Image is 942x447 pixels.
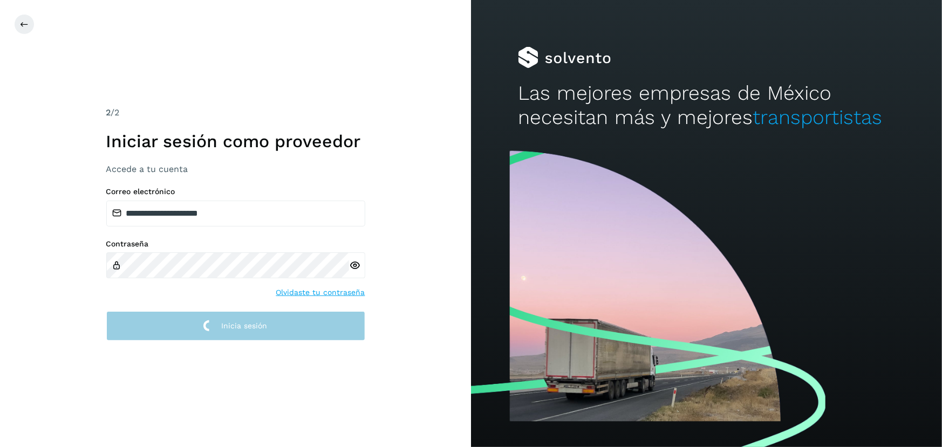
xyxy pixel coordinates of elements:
[106,187,365,196] label: Correo electrónico
[106,131,365,152] h1: Iniciar sesión como proveedor
[518,81,895,129] h2: Las mejores empresas de México necesitan más y mejores
[753,106,882,129] span: transportistas
[106,107,111,118] span: 2
[106,239,365,249] label: Contraseña
[222,322,268,329] span: Inicia sesión
[276,287,365,298] a: Olvidaste tu contraseña
[106,106,365,119] div: /2
[106,164,365,174] h3: Accede a tu cuenta
[106,311,365,341] button: Inicia sesión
